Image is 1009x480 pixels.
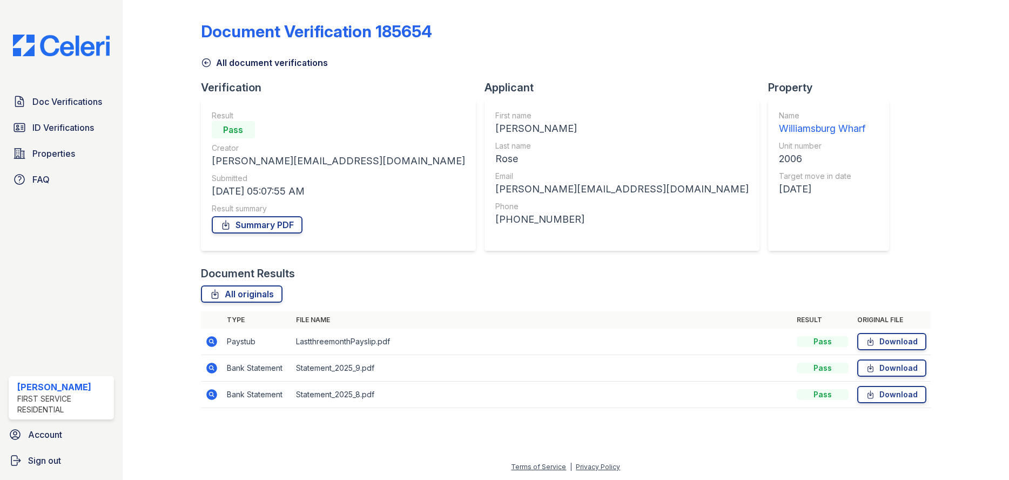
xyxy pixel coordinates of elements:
td: Statement_2025_8.pdf [292,382,793,408]
div: [PERSON_NAME] [495,121,749,136]
a: ID Verifications [9,117,114,138]
div: | [570,463,572,471]
a: Terms of Service [511,463,566,471]
a: Download [857,359,926,377]
a: Doc Verifications [9,91,114,112]
div: Result [212,110,465,121]
span: Doc Verifications [32,95,102,108]
td: Bank Statement [223,355,292,382]
div: Email [495,171,749,182]
span: Sign out [28,454,61,467]
a: Summary PDF [212,216,302,234]
div: First name [495,110,749,121]
span: FAQ [32,173,50,186]
a: All document verifications [201,56,328,69]
th: Result [792,311,853,329]
td: Paystub [223,329,292,355]
th: Type [223,311,292,329]
img: CE_Logo_Blue-a8612792a0a2168367f1c8372b55b34899dd931a85d93a1a3d3e32e68fde9ad4.png [4,35,118,56]
span: Account [28,428,62,441]
th: File name [292,311,793,329]
div: 2006 [779,151,865,166]
span: ID Verifications [32,121,94,134]
td: Statement_2025_9.pdf [292,355,793,382]
div: First Service Residential [17,394,110,415]
td: Bank Statement [223,382,292,408]
div: Name [779,110,865,121]
iframe: chat widget [964,437,998,469]
div: [PERSON_NAME][EMAIL_ADDRESS][DOMAIN_NAME] [495,182,749,197]
div: Document Verification 185654 [201,22,432,41]
div: Document Results [201,266,295,281]
a: FAQ [9,169,114,190]
div: Verification [201,80,485,95]
a: Sign out [4,450,118,471]
div: Unit number [779,141,865,151]
a: Privacy Policy [576,463,620,471]
div: [PERSON_NAME][EMAIL_ADDRESS][DOMAIN_NAME] [212,154,465,169]
div: Submitted [212,173,465,184]
a: Download [857,386,926,403]
div: [DATE] 05:07:55 AM [212,184,465,199]
a: All originals [201,285,282,303]
div: Pass [797,389,849,400]
th: Original file [853,311,931,329]
div: Applicant [485,80,768,95]
div: Property [768,80,898,95]
div: [PHONE_NUMBER] [495,212,749,227]
a: Download [857,333,926,350]
td: LastthreemonthPayslip.pdf [292,329,793,355]
a: Account [4,424,118,445]
div: Pass [797,336,849,347]
span: Properties [32,147,75,160]
div: Pass [212,121,255,138]
div: Phone [495,201,749,212]
div: [DATE] [779,182,865,197]
a: Name Williamsburg Wharf [779,110,865,136]
div: Creator [212,143,465,154]
a: Properties [9,143,114,164]
div: Pass [797,363,849,374]
div: Target move in date [779,171,865,182]
div: [PERSON_NAME] [17,381,110,394]
div: Williamsburg Wharf [779,121,865,136]
div: Last name [495,141,749,151]
div: Rose [495,151,749,166]
div: Result summary [212,203,465,214]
